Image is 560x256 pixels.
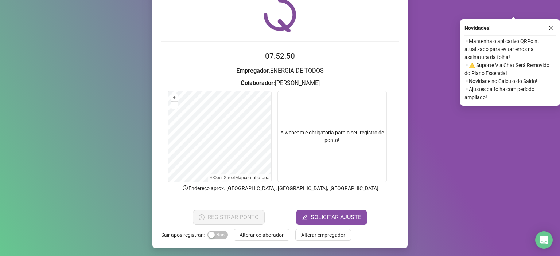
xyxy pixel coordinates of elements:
[161,229,207,241] label: Sair após registrar
[464,85,556,101] span: ⚬ Ajustes da folha com período ampliado!
[236,67,269,74] strong: Empregador
[302,214,308,220] span: edit
[214,175,244,180] a: OpenStreetMap
[464,24,491,32] span: Novidades !
[182,185,188,191] span: info-circle
[301,231,345,239] span: Alterar empregador
[296,210,367,225] button: editSOLICITAR AJUSTE
[464,77,556,85] span: ⚬ Novidade no Cálculo do Saldo!
[161,79,399,88] h3: : [PERSON_NAME]
[241,80,273,87] strong: Colaborador
[295,229,351,241] button: Alterar empregador
[265,52,295,60] time: 07:52:50
[277,91,387,182] div: A webcam é obrigatória para o seu registro de ponto!
[464,61,556,77] span: ⚬ ⚠️ Suporte Via Chat Será Removido do Plano Essencial
[161,66,399,76] h3: : ENERGIA DE TODOS
[464,37,556,61] span: ⚬ Mantenha o aplicativo QRPoint atualizado para evitar erros na assinatura da folha!
[234,229,289,241] button: Alterar colaborador
[240,231,284,239] span: Alterar colaborador
[193,210,265,225] button: REGISTRAR PONTO
[161,184,399,192] p: Endereço aprox. : [GEOGRAPHIC_DATA], [GEOGRAPHIC_DATA], [GEOGRAPHIC_DATA]
[535,231,553,249] div: Open Intercom Messenger
[171,102,178,109] button: –
[210,175,269,180] li: © contributors.
[311,213,361,222] span: SOLICITAR AJUSTE
[549,25,554,31] span: close
[171,94,178,101] button: +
